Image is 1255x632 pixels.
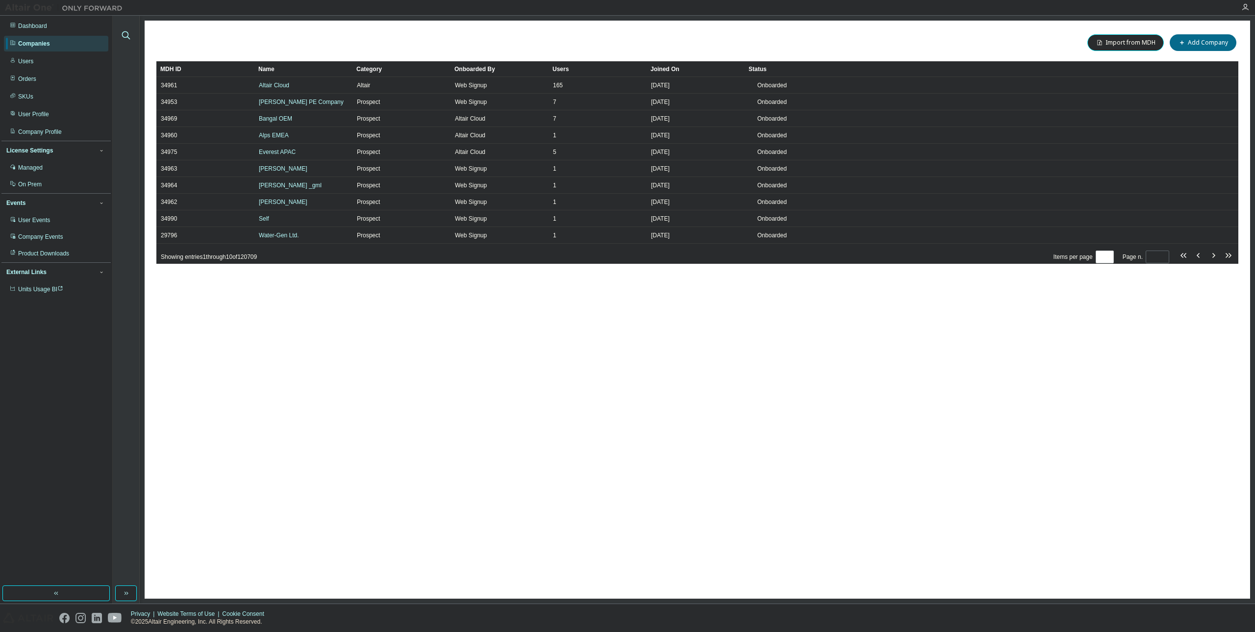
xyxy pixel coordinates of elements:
span: Items per page [1054,251,1114,263]
span: Prospect [357,98,380,106]
span: 1 [553,131,556,139]
div: Name [258,61,349,77]
a: [PERSON_NAME] [259,199,307,205]
a: Water-Gen Ltd. [259,232,299,239]
img: altair_logo.svg [3,613,53,623]
span: 7 [553,115,556,123]
div: Product Downloads [18,250,69,257]
a: Altair Cloud [259,82,289,89]
span: 7 [553,98,556,106]
div: User Events [18,216,50,224]
button: Add Company [1170,34,1236,51]
span: 34953 [161,98,177,106]
div: Company Profile [18,128,62,136]
div: Users [18,57,33,65]
span: 34969 [161,115,177,123]
span: Prospect [357,165,380,173]
span: Onboarded [757,182,787,189]
span: Prospect [357,131,380,139]
span: Web Signup [455,98,487,106]
span: [DATE] [651,181,670,189]
span: 34962 [161,198,177,206]
div: Events [6,199,25,207]
div: Orders [18,75,36,83]
span: [DATE] [651,131,670,139]
span: Prospect [357,215,380,223]
button: 10 [1098,253,1111,261]
a: Bangal OEM [259,115,292,122]
a: Self [259,215,269,222]
span: Web Signup [455,165,487,173]
span: [DATE] [651,148,670,156]
span: Units Usage BI [18,286,63,293]
span: [DATE] [651,98,670,106]
div: SKUs [18,93,33,101]
div: Onboarded By [454,61,545,77]
div: Managed [18,164,43,172]
span: [DATE] [651,81,670,89]
div: Website Terms of Use [157,610,222,618]
span: Web Signup [455,181,487,189]
span: Onboarded [757,115,787,122]
span: Prospect [357,115,380,123]
span: Onboarded [757,99,787,105]
span: Altair Cloud [455,131,485,139]
p: © 2025 Altair Engineering, Inc. All Rights Reserved. [131,618,270,626]
div: On Prem [18,180,42,188]
div: Cookie Consent [222,610,270,618]
div: Dashboard [18,22,47,30]
a: Everest APAC [259,149,296,155]
div: Privacy [131,610,157,618]
div: Joined On [651,61,741,77]
span: Onboarded [757,232,787,239]
span: [DATE] [651,215,670,223]
div: Category [356,61,447,77]
div: External Links [6,268,47,276]
img: facebook.svg [59,613,70,623]
span: Onboarded [757,149,787,155]
img: instagram.svg [75,613,86,623]
div: Status [749,61,1180,77]
span: 34964 [161,181,177,189]
img: linkedin.svg [92,613,102,623]
span: Altair [357,81,370,89]
div: License Settings [6,147,53,154]
span: Prospect [357,198,380,206]
img: youtube.svg [108,613,122,623]
span: 34963 [161,165,177,173]
span: 165 [553,81,563,89]
span: Onboarded [757,165,787,172]
span: [DATE] [651,231,670,239]
span: Showing entries 1 through 10 of 120709 [161,253,257,260]
span: 34961 [161,81,177,89]
span: Companies (120709) [156,37,250,49]
span: [DATE] [651,115,670,123]
button: Import from MDH [1087,34,1164,51]
span: [DATE] [651,198,670,206]
span: Onboarded [757,132,787,139]
div: MDH ID [160,61,251,77]
span: 1 [553,215,556,223]
span: 29796 [161,231,177,239]
span: 1 [553,165,556,173]
span: Page n. [1123,251,1169,263]
span: 1 [553,231,556,239]
div: Users [552,61,643,77]
span: 1 [553,181,556,189]
span: 34960 [161,131,177,139]
span: Web Signup [455,81,487,89]
span: Onboarded [757,215,787,222]
a: [PERSON_NAME] PE Company [259,99,344,105]
div: User Profile [18,110,49,118]
a: [PERSON_NAME] _gml [259,182,322,189]
span: Prospect [357,148,380,156]
span: 5 [553,148,556,156]
span: Onboarded [757,82,787,89]
a: Alps EMEA [259,132,289,139]
span: [DATE] [651,165,670,173]
span: Altair Cloud [455,115,485,123]
span: Prospect [357,231,380,239]
div: Company Events [18,233,63,241]
span: 34975 [161,148,177,156]
div: Companies [18,40,50,48]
